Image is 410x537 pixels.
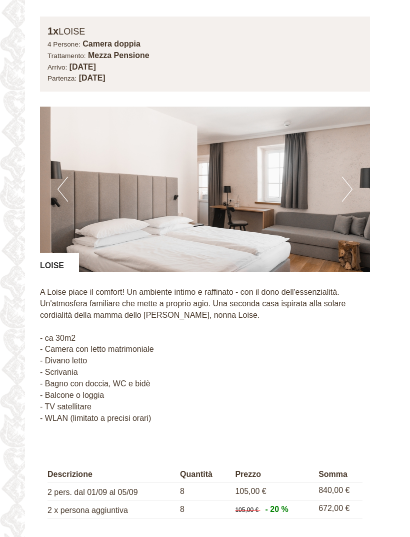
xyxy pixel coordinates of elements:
[47,501,176,519] td: 2 x persona aggiuntiva
[265,505,288,513] span: - 20 %
[231,467,314,482] th: Prezzo
[79,74,105,82] b: [DATE]
[47,467,176,482] th: Descrizione
[235,487,266,495] span: 105,00 €
[47,64,67,71] small: Arrivo:
[146,8,183,25] div: [DATE]
[15,48,151,55] small: 17:10
[47,52,86,60] small: Trattamento:
[47,24,362,39] div: LOISE
[314,483,362,501] td: 840,00 €
[47,26,58,37] b: 1x
[176,467,231,482] th: Quantità
[88,51,149,60] b: Mezza Pensione
[15,29,151,37] div: Hotel Gasthof Jochele
[69,63,96,71] b: [DATE]
[314,501,362,519] td: 672,00 €
[342,177,352,202] button: Next
[47,75,76,82] small: Partenza:
[7,27,156,57] div: Buon giorno, come possiamo aiutarla?
[176,501,231,519] td: 8
[176,483,231,501] td: 8
[82,40,140,48] b: Camera doppia
[40,253,79,272] div: LOISE
[47,483,176,501] td: 2 pers. dal 01/09 al 05/09
[235,506,258,513] span: 105,00 €
[40,287,370,424] p: A Loise piace il comfort! Un ambiente intimo e raffinato - con il dono dell'essenzialità. Un'atmo...
[276,262,329,281] button: Invia
[40,107,370,272] img: image
[57,177,68,202] button: Previous
[314,467,362,482] th: Somma
[47,41,80,48] small: 4 Persone:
